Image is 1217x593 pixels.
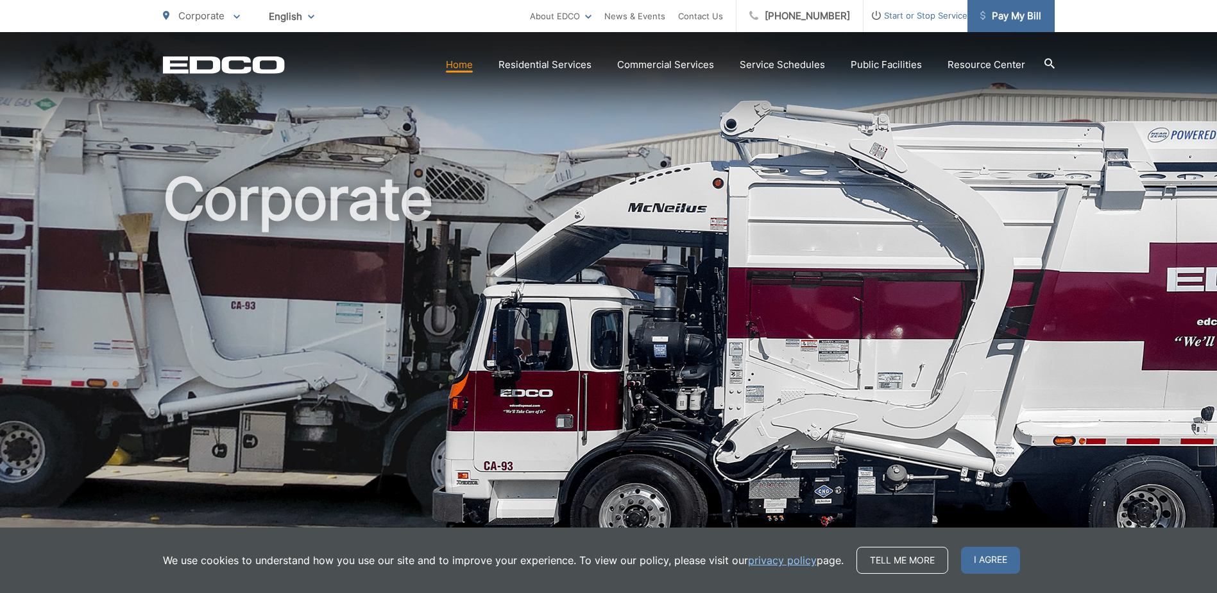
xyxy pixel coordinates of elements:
[856,547,948,574] a: Tell me more
[980,8,1041,24] span: Pay My Bill
[740,57,825,73] a: Service Schedules
[604,8,665,24] a: News & Events
[178,10,225,22] span: Corporate
[961,547,1020,574] span: I agree
[446,57,473,73] a: Home
[259,5,324,28] span: English
[748,553,817,568] a: privacy policy
[617,57,714,73] a: Commercial Services
[678,8,723,24] a: Contact Us
[163,56,285,74] a: EDCD logo. Return to the homepage.
[530,8,591,24] a: About EDCO
[163,167,1055,573] h1: Corporate
[851,57,922,73] a: Public Facilities
[163,553,844,568] p: We use cookies to understand how you use our site and to improve your experience. To view our pol...
[498,57,591,73] a: Residential Services
[948,57,1025,73] a: Resource Center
